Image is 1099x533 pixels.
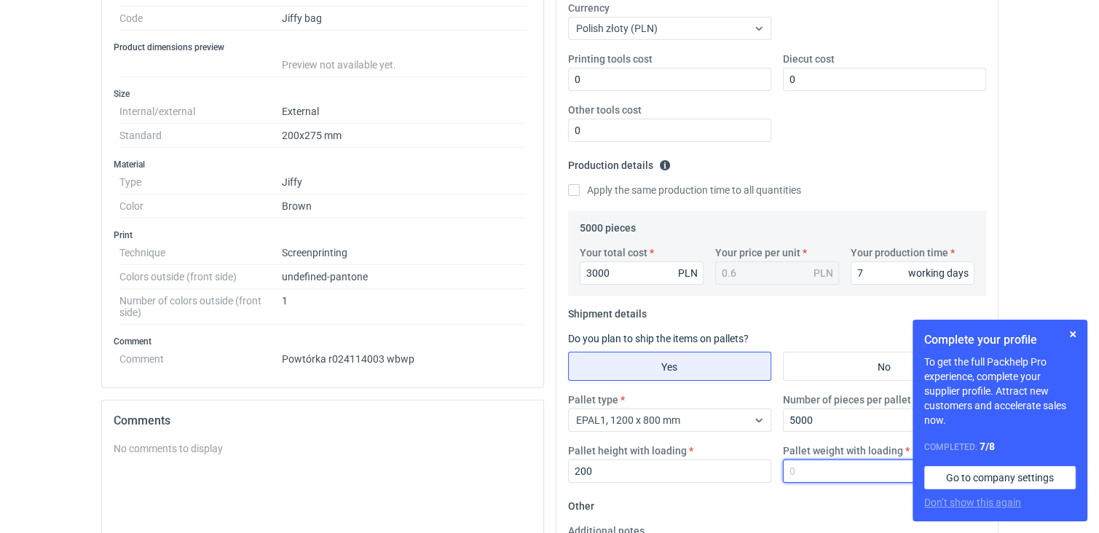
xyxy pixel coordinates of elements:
[580,245,647,260] label: Your total cost
[783,68,986,91] input: 0
[119,289,282,325] dt: Number of colors outside (front side)
[568,392,618,407] label: Pallet type
[568,302,647,320] legend: Shipment details
[114,159,532,170] h3: Material
[783,392,911,407] label: Number of pieces per pallet
[282,100,526,124] dd: External
[783,408,986,432] input: 0
[580,261,704,285] input: 0
[114,88,532,100] h3: Size
[568,183,801,197] label: Apply the same production time to all quantities
[568,68,771,91] input: 0
[119,124,282,148] dt: Standard
[568,103,642,117] label: Other tools cost
[576,23,658,34] span: Polish złoty (PLN)
[678,266,698,280] div: PLN
[783,443,903,458] label: Pallet weight with loading
[119,100,282,124] dt: Internal/external
[568,1,610,15] label: Currency
[924,495,1021,510] button: Don’t show this again
[924,355,1076,427] p: To get the full Packhelp Pro experience, complete your supplier profile. Attract new customers an...
[783,459,986,483] input: 0
[783,352,986,381] label: No
[924,439,1076,454] div: Completed:
[119,7,282,31] dt: Code
[114,229,532,241] h3: Print
[1064,325,1082,343] button: Skip for now
[282,7,526,31] dd: Jiffy bag
[282,59,396,71] span: Preview not available yet.
[908,266,969,280] div: working days
[568,352,771,381] label: Yes
[715,245,800,260] label: Your price per unit
[568,154,671,171] legend: Production details
[924,466,1076,489] a: Go to company settings
[114,441,532,456] div: No comments to display
[568,333,749,344] label: Do you plan to ship the items on pallets?
[114,336,532,347] h3: Comment
[568,459,771,483] input: 0
[783,52,835,66] label: Diecut cost
[814,266,833,280] div: PLN
[568,119,771,142] input: 0
[282,241,526,265] dd: Screenprinting
[580,216,636,234] legend: 5000 pieces
[282,194,526,218] dd: Brown
[576,414,680,426] span: EPAL1, 1200 x 800 mm
[114,42,532,53] h3: Product dimensions preview
[924,331,1076,349] h1: Complete your profile
[282,347,526,365] dd: Powtórka r024114003 wbwp
[282,170,526,194] dd: Jiffy
[568,494,594,512] legend: Other
[119,170,282,194] dt: Type
[851,261,974,285] input: 0
[119,347,282,365] dt: Comment
[282,289,526,325] dd: 1
[282,265,526,289] dd: undefined-pantone
[851,245,948,260] label: Your production time
[119,194,282,218] dt: Color
[119,265,282,289] dt: Colors outside (front side)
[119,241,282,265] dt: Technique
[568,52,653,66] label: Printing tools cost
[114,412,532,430] h2: Comments
[282,124,526,148] dd: 200x275 mm
[980,441,995,452] strong: 7 / 8
[568,443,687,458] label: Pallet height with loading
